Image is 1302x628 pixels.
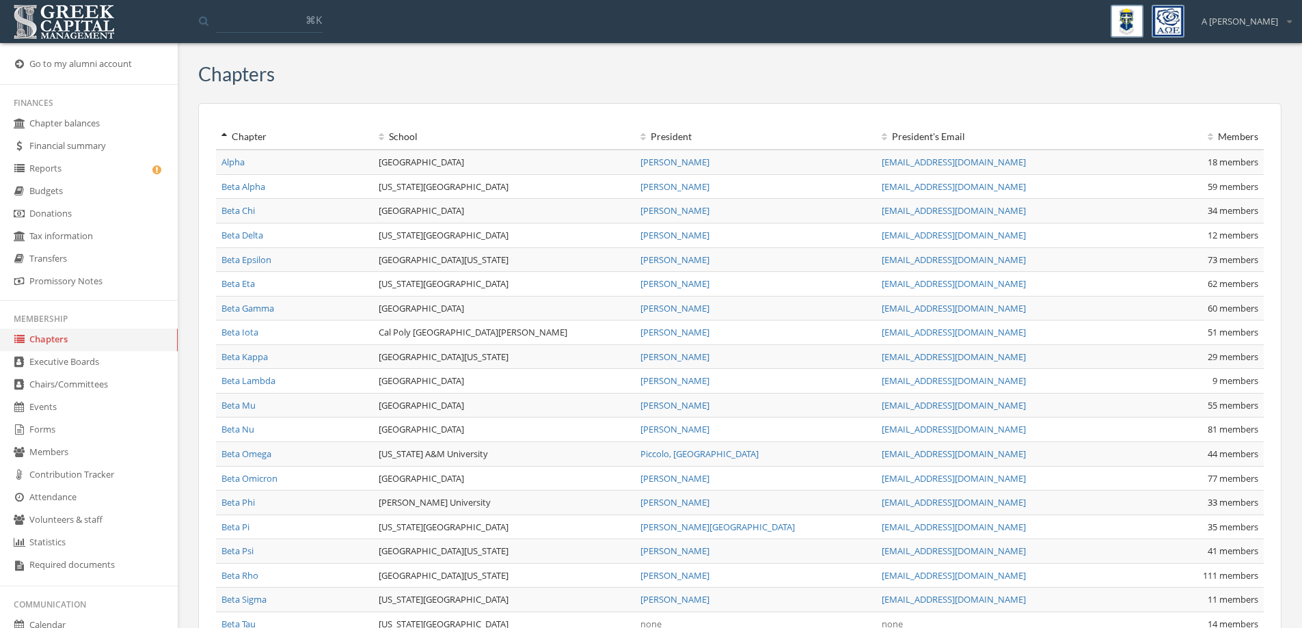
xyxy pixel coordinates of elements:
[1208,545,1258,557] span: 41 members
[1122,130,1258,144] div: Members
[640,277,709,290] a: [PERSON_NAME]
[640,351,709,363] a: [PERSON_NAME]
[373,466,635,491] td: [GEOGRAPHIC_DATA]
[640,569,709,582] a: [PERSON_NAME]
[221,593,267,605] a: Beta Sigma
[221,156,245,168] a: Alpha
[221,130,368,144] div: Chapter
[373,563,635,588] td: [GEOGRAPHIC_DATA][US_STATE]
[640,423,709,435] a: [PERSON_NAME]
[221,254,271,266] a: Beta Epsilon
[221,204,255,217] a: Beta Chi
[1202,15,1278,28] span: A [PERSON_NAME]
[221,545,254,557] a: Beta Psi
[373,150,635,174] td: [GEOGRAPHIC_DATA]
[882,569,1026,582] a: [EMAIL_ADDRESS][DOMAIN_NAME]
[882,254,1026,266] a: [EMAIL_ADDRESS][DOMAIN_NAME]
[1208,277,1258,290] span: 62 members
[882,156,1026,168] a: [EMAIL_ADDRESS][DOMAIN_NAME]
[640,399,709,411] a: [PERSON_NAME]
[373,320,635,345] td: Cal Poly [GEOGRAPHIC_DATA][PERSON_NAME]
[640,374,709,387] a: [PERSON_NAME]
[221,180,265,193] a: Beta Alpha
[373,442,635,467] td: [US_STATE] A&M University
[1208,496,1258,508] span: 33 members
[1208,521,1258,533] span: 35 members
[221,351,268,363] a: Beta Kappa
[1208,254,1258,266] span: 73 members
[1208,180,1258,193] span: 59 members
[373,418,635,442] td: [GEOGRAPHIC_DATA]
[1208,204,1258,217] span: 34 members
[882,399,1026,411] a: [EMAIL_ADDRESS][DOMAIN_NAME]
[221,423,254,435] a: Beta Nu
[1208,399,1258,411] span: 55 members
[882,521,1026,533] a: [EMAIL_ADDRESS][DOMAIN_NAME]
[640,521,795,533] a: [PERSON_NAME][GEOGRAPHIC_DATA]
[640,180,709,193] a: [PERSON_NAME]
[1208,351,1258,363] span: 29 members
[373,588,635,612] td: [US_STATE][GEOGRAPHIC_DATA]
[373,272,635,297] td: [US_STATE][GEOGRAPHIC_DATA]
[640,326,709,338] a: [PERSON_NAME]
[882,351,1026,363] a: [EMAIL_ADDRESS][DOMAIN_NAME]
[882,277,1026,290] a: [EMAIL_ADDRESS][DOMAIN_NAME]
[373,247,635,272] td: [GEOGRAPHIC_DATA][US_STATE]
[882,496,1026,508] a: [EMAIL_ADDRESS][DOMAIN_NAME]
[640,254,709,266] a: [PERSON_NAME]
[640,156,709,168] a: [PERSON_NAME]
[221,302,274,314] a: Beta Gamma
[640,302,709,314] a: [PERSON_NAME]
[882,180,1026,193] a: [EMAIL_ADDRESS][DOMAIN_NAME]
[882,472,1026,484] a: [EMAIL_ADDRESS][DOMAIN_NAME]
[373,369,635,394] td: [GEOGRAPHIC_DATA]
[221,399,256,411] a: Beta Mu
[882,302,1026,314] a: [EMAIL_ADDRESS][DOMAIN_NAME]
[882,448,1026,460] a: [EMAIL_ADDRESS][DOMAIN_NAME]
[640,229,709,241] a: [PERSON_NAME]
[640,130,871,144] div: President
[1208,326,1258,338] span: 51 members
[221,277,255,290] a: Beta Eta
[1203,569,1258,582] span: 111 members
[882,204,1026,217] a: [EMAIL_ADDRESS][DOMAIN_NAME]
[1208,448,1258,460] span: 44 members
[221,569,258,582] a: Beta Rho
[1193,5,1292,28] div: A [PERSON_NAME]
[221,448,271,460] a: Beta Omega
[373,296,635,320] td: [GEOGRAPHIC_DATA]
[373,174,635,199] td: [US_STATE][GEOGRAPHIC_DATA]
[221,326,258,338] a: Beta Iota
[1208,229,1258,241] span: 12 members
[379,130,629,144] div: School
[373,344,635,369] td: [GEOGRAPHIC_DATA][US_STATE]
[640,593,709,605] a: [PERSON_NAME]
[882,423,1026,435] a: [EMAIL_ADDRESS][DOMAIN_NAME]
[221,496,255,508] a: Beta Phi
[1208,593,1258,605] span: 11 members
[306,13,322,27] span: ⌘K
[373,199,635,223] td: [GEOGRAPHIC_DATA]
[373,491,635,515] td: [PERSON_NAME] University
[640,545,709,557] a: [PERSON_NAME]
[1208,156,1258,168] span: 18 members
[640,496,709,508] a: [PERSON_NAME]
[640,204,709,217] a: [PERSON_NAME]
[882,545,1026,557] a: [EMAIL_ADDRESS][DOMAIN_NAME]
[198,64,275,85] h3: Chapters
[373,539,635,564] td: [GEOGRAPHIC_DATA][US_STATE]
[882,374,1026,387] a: [EMAIL_ADDRESS][DOMAIN_NAME]
[882,593,1026,605] a: [EMAIL_ADDRESS][DOMAIN_NAME]
[373,393,635,418] td: [GEOGRAPHIC_DATA]
[1208,472,1258,484] span: 77 members
[640,472,709,484] a: [PERSON_NAME]
[221,472,277,484] a: Beta Omicron
[221,374,275,387] a: Beta Lambda
[1212,374,1258,387] span: 9 members
[882,130,1112,144] div: President 's Email
[221,521,249,533] a: Beta Pi
[221,229,263,241] a: Beta Delta
[1208,302,1258,314] span: 60 members
[373,515,635,539] td: [US_STATE][GEOGRAPHIC_DATA]
[882,326,1026,338] a: [EMAIL_ADDRESS][DOMAIN_NAME]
